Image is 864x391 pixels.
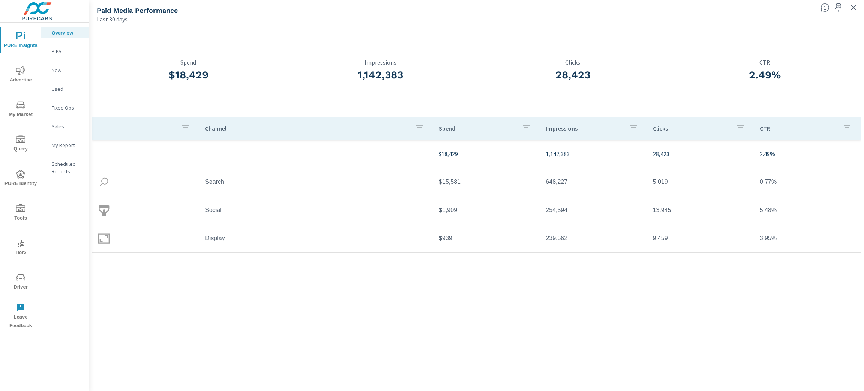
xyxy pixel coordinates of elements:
span: PURE Insights [3,32,39,50]
div: New [41,65,89,76]
span: PURE Identity [3,170,39,188]
p: Scheduled Reports [52,160,83,175]
p: 2.49% [760,149,855,158]
div: My Report [41,140,89,151]
p: My Report [52,141,83,149]
h3: $18,429 [92,69,285,81]
div: Fixed Ops [41,102,89,113]
div: Sales [41,121,89,132]
p: CTR [760,125,837,132]
div: Scheduled Reports [41,158,89,177]
span: Tier2 [3,239,39,257]
span: Tools [3,204,39,223]
img: icon-search.svg [98,176,109,188]
span: Query [3,135,39,153]
td: $15,581 [433,173,540,191]
p: PIPA [52,48,83,55]
p: Used [52,85,83,93]
p: 1,142,383 [546,149,640,158]
div: Overview [41,27,89,38]
p: Clicks [477,59,669,66]
p: Fixed Ops [52,104,83,111]
td: 648,227 [540,173,646,191]
td: 5.48% [754,201,861,220]
p: Channel [205,125,409,132]
td: Search [199,173,433,191]
span: Leave Feedback [3,303,39,330]
div: nav menu [0,23,41,333]
td: 3.95% [754,229,861,248]
td: 13,945 [647,201,754,220]
td: $939 [433,229,540,248]
span: Driver [3,273,39,292]
p: Last 30 days [97,15,127,24]
span: Understand performance metrics over the selected time range. [820,3,829,12]
p: Impressions [285,59,477,66]
td: 0.77% [754,173,861,191]
p: Clicks [653,125,730,132]
h3: 28,423 [477,69,669,81]
td: 239,562 [540,229,646,248]
td: 9,459 [647,229,754,248]
h3: 1,142,383 [285,69,477,81]
span: Advertise [3,66,39,84]
img: icon-social.svg [98,205,109,216]
p: Spend [92,59,285,66]
span: My Market [3,101,39,119]
p: Sales [52,123,83,130]
h5: Paid Media Performance [97,6,178,14]
td: Display [199,229,433,248]
td: Social [199,201,433,220]
td: $1,909 [433,201,540,220]
p: Impressions [546,125,622,132]
h3: 2.49% [669,69,861,81]
div: PIPA [41,46,89,57]
td: 254,594 [540,201,646,220]
p: Spend [439,125,516,132]
img: icon-display.svg [98,233,109,244]
p: CTR [669,59,861,66]
button: Exit Fullscreen [847,2,859,14]
p: New [52,66,83,74]
p: 28,423 [653,149,748,158]
div: Used [41,83,89,95]
td: 5,019 [647,173,754,191]
p: Overview [52,29,83,36]
p: $18,429 [439,149,534,158]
